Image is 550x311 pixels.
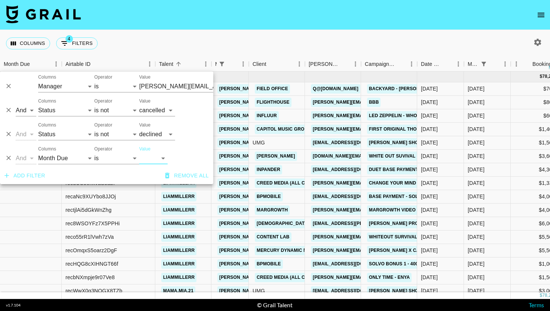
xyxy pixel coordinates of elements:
[311,232,433,242] a: [PERSON_NAME][EMAIL_ADDRESS][DOMAIN_NAME]
[255,259,283,269] a: BPMobile
[309,57,339,71] div: [PERSON_NAME]
[162,169,212,183] button: Remove all
[421,287,438,295] div: 25/09/2025
[311,286,395,296] a: [EMAIL_ADDRESS][DOMAIN_NAME]
[540,73,542,80] div: $
[311,179,433,188] a: [PERSON_NAME][EMAIL_ADDRESS][DOMAIN_NAME]
[311,152,432,161] a: [DOMAIN_NAME][EMAIL_ADDRESS][DOMAIN_NAME]
[161,205,196,215] a: liammillerr
[468,112,485,119] div: Sep '25
[6,5,81,23] img: Grail Talent
[155,57,211,71] div: Talent
[139,122,150,128] label: Value
[173,59,184,69] button: Sort
[217,232,339,242] a: [PERSON_NAME][EMAIL_ADDRESS][DOMAIN_NAME]
[367,111,455,121] a: Led Zeppelin - Whole Lotta Love
[38,74,56,80] label: Columns
[217,125,339,134] a: [PERSON_NAME][EMAIL_ADDRESS][DOMAIN_NAME]
[62,57,155,71] div: Airtable ID
[257,301,293,309] div: © Grail Talent
[255,232,291,242] a: Content Lab
[255,219,311,228] a: [DEMOGRAPHIC_DATA]
[468,193,485,200] div: Sep '25
[65,247,117,254] div: recOmqxS5oarz2DgF
[94,74,112,80] label: Operator
[468,206,485,214] div: Sep '25
[311,246,433,255] a: [PERSON_NAME][EMAIL_ADDRESS][DOMAIN_NAME]
[421,57,442,71] div: Date Created
[464,57,511,71] div: Month Due
[38,146,56,152] label: Columns
[421,112,438,119] div: 15/09/2025
[421,125,438,133] div: 23/09/2025
[217,111,339,121] a: [PERSON_NAME][EMAIL_ADDRESS][DOMAIN_NAME]
[139,74,150,80] label: Value
[161,232,196,242] a: liammillerr
[311,138,395,147] a: [EMAIL_ADDRESS][DOMAIN_NAME]
[217,259,339,269] a: [PERSON_NAME][EMAIL_ADDRESS][DOMAIN_NAME]
[421,206,438,214] div: 01/08/2025
[468,166,485,173] div: Sep '25
[3,128,14,140] button: Delete
[56,37,98,49] button: Show filters
[499,58,511,70] button: Menu
[65,274,115,281] div: recbNXmpje9r07Ve8
[421,260,438,268] div: 19/09/2025
[65,35,73,43] span: 4
[266,59,277,69] button: Sort
[421,152,438,160] div: 27/08/2025
[367,273,412,282] a: only time - enya
[238,58,249,70] button: Menu
[311,205,433,215] a: [PERSON_NAME][EMAIL_ADDRESS][DOMAIN_NAME]
[3,80,14,92] button: Delete
[421,274,438,281] div: 15/09/2025
[215,57,217,71] div: Manager
[217,165,339,174] a: [PERSON_NAME][EMAIL_ADDRESS][DOMAIN_NAME]
[468,98,485,106] div: Sep '25
[311,192,395,201] a: [EMAIL_ADDRESS][DOMAIN_NAME]
[65,193,116,200] div: recaNc9XUYbo8JJOj
[339,59,350,69] button: Sort
[255,125,312,134] a: Capitol Music Group
[468,152,485,160] div: Sep '25
[255,179,333,188] a: Creed Media (All Campaigns)
[217,179,339,188] a: [PERSON_NAME][EMAIL_ADDRESS][DOMAIN_NAME]
[311,165,395,174] a: [EMAIL_ADDRESS][DOMAIN_NAME]
[161,219,196,228] a: liammillerr
[367,205,441,215] a: Margrowth video 4 actual
[417,57,464,71] div: Date Created
[161,259,196,269] a: liammillerr
[311,259,395,269] a: [EMAIL_ADDRESS][DOMAIN_NAME]
[421,220,438,227] div: 09/09/2025
[406,58,417,70] button: Menu
[161,286,195,296] a: mama.mia.21
[65,287,122,295] div: recWwX0g3NOGX8TZb
[350,58,361,70] button: Menu
[65,206,111,214] div: rectjlAi5dGkWnZhg
[367,152,447,161] a: white out suvival september
[365,57,395,71] div: Campaign (Type)
[468,139,485,146] div: Sep '25
[3,104,14,116] button: Delete
[4,57,30,71] div: Month Due
[468,274,485,281] div: Sep '25
[16,128,36,140] select: Logic operator
[468,233,485,241] div: Sep '25
[217,59,227,69] button: Show filters
[311,98,433,107] a: [PERSON_NAME][EMAIL_ADDRESS][DOMAIN_NAME]
[294,58,305,70] button: Menu
[367,219,439,228] a: [PERSON_NAME] promotion
[159,57,173,71] div: Talent
[367,165,420,174] a: duet base payment
[30,59,40,69] button: Sort
[468,247,485,254] div: Sep '25
[311,111,471,121] a: [PERSON_NAME][EMAIL_ADDRESS][PERSON_NAME][DOMAIN_NAME]
[468,287,485,295] div: Sep '25
[468,179,485,187] div: Sep '25
[367,125,474,134] a: First original thought - [PERSON_NAME]
[421,247,438,254] div: 03/09/2025
[249,57,305,71] div: Client
[468,260,485,268] div: Sep '25
[305,57,361,71] div: Booker
[255,246,356,255] a: Mercury Dynamic Network Media Ltd.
